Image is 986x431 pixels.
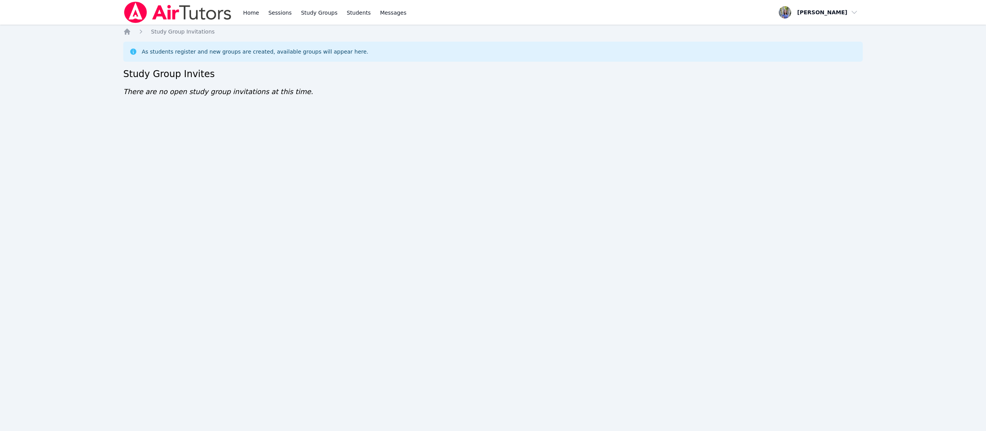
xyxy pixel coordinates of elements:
nav: Breadcrumb [123,28,863,35]
h2: Study Group Invites [123,68,863,80]
span: There are no open study group invitations at this time. [123,88,313,96]
a: Study Group Invitations [151,28,215,35]
div: As students register and new groups are created, available groups will appear here. [142,48,368,56]
span: Messages [380,9,407,17]
img: Air Tutors [123,2,232,23]
span: Study Group Invitations [151,29,215,35]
